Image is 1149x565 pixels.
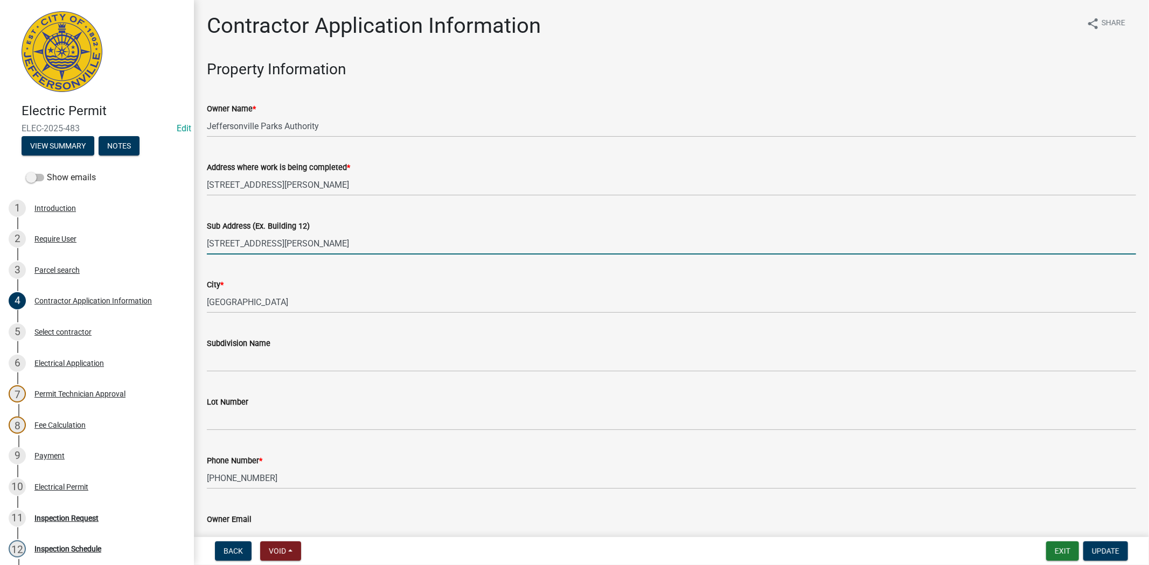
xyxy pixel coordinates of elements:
[34,359,104,367] div: Electrical Application
[207,13,541,39] h1: Contractor Application Information
[9,540,26,557] div: 12
[34,235,76,243] div: Require User
[22,142,94,151] wm-modal-confirm: Summary
[207,281,224,289] label: City
[9,355,26,372] div: 6
[177,123,191,133] a: Edit
[9,323,26,341] div: 5
[22,123,172,133] span: ELEC-2025-483
[260,541,301,561] button: Void
[34,328,92,336] div: Select contractor
[9,478,26,496] div: 10
[22,136,94,156] button: View Summary
[22,103,185,119] h4: Electric Permit
[34,390,126,398] div: Permit Technician Approval
[224,547,243,555] span: Back
[34,266,80,274] div: Parcel search
[99,142,140,151] wm-modal-confirm: Notes
[34,483,88,491] div: Electrical Permit
[9,200,26,217] div: 1
[207,399,248,406] label: Lot Number
[207,164,350,172] label: Address where work is being completed
[22,11,102,92] img: City of Jeffersonville, Indiana
[207,223,310,230] label: Sub Address (Ex. Building 12)
[9,262,26,279] div: 3
[207,516,252,524] label: Owner Email
[26,171,96,184] label: Show emails
[207,457,262,465] label: Phone Number
[34,297,152,305] div: Contractor Application Information
[1078,13,1134,34] button: shareShare
[34,545,101,553] div: Inspection Schedule
[177,123,191,133] wm-modal-confirm: Edit Application Number
[269,547,286,555] span: Void
[207,340,270,348] label: Subdivision Name
[1087,17,1099,30] i: share
[34,452,65,460] div: Payment
[1083,541,1128,561] button: Update
[9,230,26,248] div: 2
[9,416,26,434] div: 8
[207,105,256,113] label: Owner Name
[1102,17,1125,30] span: Share
[34,204,76,212] div: Introduction
[1046,541,1079,561] button: Exit
[207,60,1136,79] h3: Property Information
[9,447,26,464] div: 9
[34,421,86,429] div: Fee Calculation
[9,385,26,402] div: 7
[99,136,140,156] button: Notes
[1092,547,1119,555] span: Update
[215,541,252,561] button: Back
[9,292,26,309] div: 4
[34,514,99,522] div: Inspection Request
[9,510,26,527] div: 11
